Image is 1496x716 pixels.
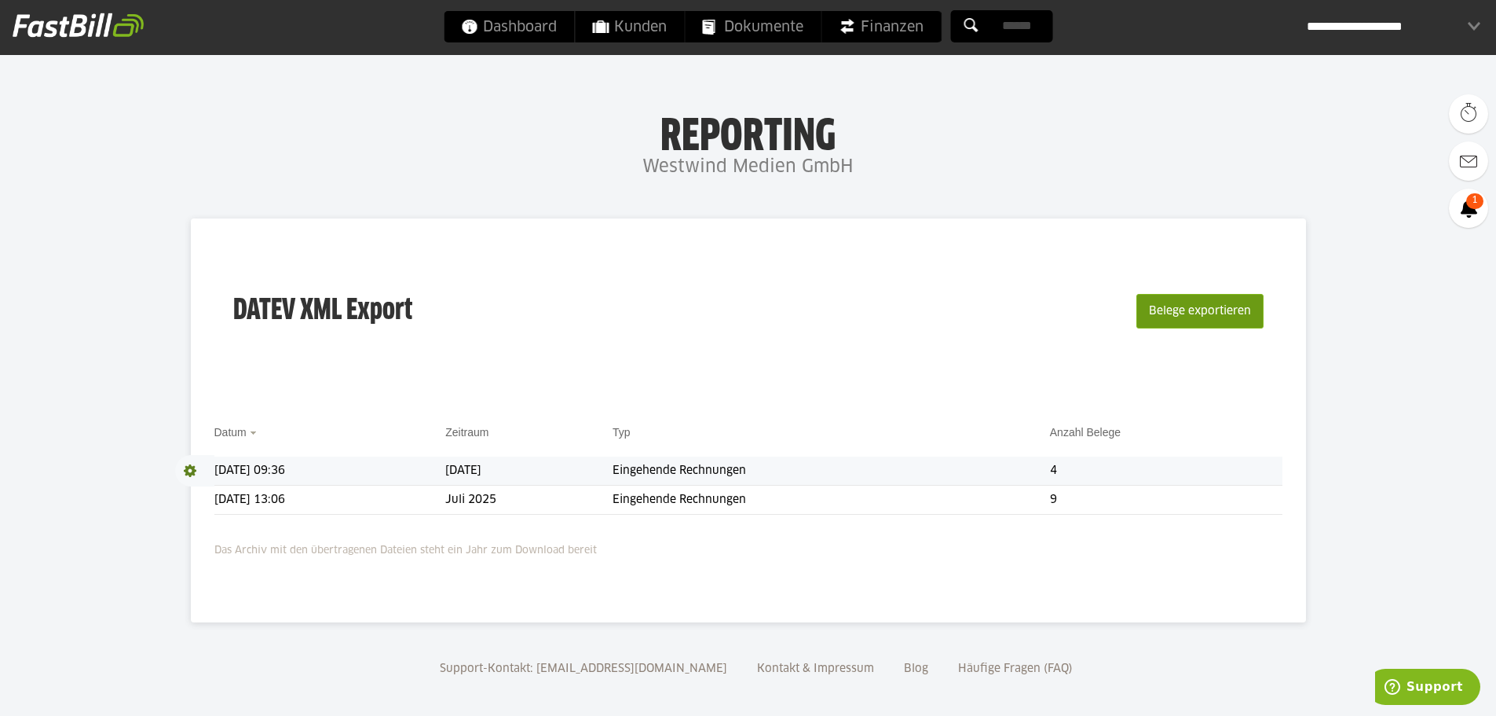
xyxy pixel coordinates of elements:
p: Das Archiv mit den übertragenen Dateien steht ein Jahr zum Download bereit [214,534,1282,560]
span: Kunden [592,11,667,42]
td: 9 [1050,486,1282,515]
h1: Reporting [157,111,1339,152]
a: Häufige Fragen (FAQ) [953,663,1078,674]
td: Eingehende Rechnungen [613,457,1050,486]
a: Datum [214,426,247,439]
a: Kunden [575,11,684,42]
button: Belege exportieren [1136,294,1264,329]
span: 1 [1466,193,1483,209]
span: Dokumente [702,11,803,42]
a: 1 [1449,189,1488,228]
img: sort_desc.gif [250,431,260,435]
h3: DATEV XML Export [233,261,412,362]
iframe: Öffnet ein Widget, in dem Sie weitere Informationen finden [1375,669,1480,708]
a: Dashboard [444,11,574,42]
a: Zeitraum [445,426,488,439]
a: Dokumente [685,11,821,42]
td: [DATE] 09:36 [214,457,446,486]
a: Typ [613,426,631,439]
td: Juli 2025 [445,486,613,515]
td: [DATE] 13:06 [214,486,446,515]
td: [DATE] [445,457,613,486]
a: Support-Kontakt: [EMAIL_ADDRESS][DOMAIN_NAME] [434,663,733,674]
a: Kontakt & Impressum [752,663,880,674]
a: Blog [898,663,934,674]
td: Eingehende Rechnungen [613,486,1050,515]
span: Finanzen [839,11,924,42]
a: Anzahl Belege [1050,426,1121,439]
a: Finanzen [821,11,941,42]
span: Dashboard [461,11,557,42]
img: fastbill_logo_white.png [13,13,144,38]
td: 4 [1050,457,1282,486]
